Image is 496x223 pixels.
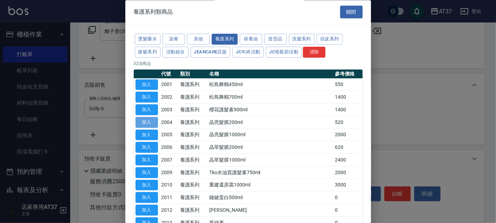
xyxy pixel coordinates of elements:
[207,104,333,116] td: 櫻花護髮素900ml
[178,191,208,204] td: 養護系列
[135,117,158,128] button: 加入
[160,179,178,192] td: 2010
[207,91,333,104] td: 松島舞鶴700ml
[160,204,178,217] td: 2012
[160,116,178,129] td: 2004
[135,92,158,103] button: 加入
[240,34,262,45] button: 保養油
[289,34,315,45] button: 洗髮系列
[212,34,238,45] button: 養護系列
[187,34,210,45] button: 其他
[135,79,158,90] button: 加入
[178,179,208,192] td: 養護系列
[178,204,208,217] td: 養護系列
[333,91,363,104] td: 1400
[178,154,208,166] td: 養護系列
[333,154,363,166] td: 2400
[135,34,161,45] button: 燙髮藥水
[191,47,231,58] button: JeanCare店販
[135,192,158,203] button: 加入
[264,34,287,45] button: 造型品
[207,204,333,217] td: [PERSON_NAME]
[135,205,158,216] button: 加入
[135,180,158,191] button: 加入
[135,130,158,140] button: 加入
[207,166,333,179] td: Tko水油質護髮素750ml
[303,47,325,58] button: 清除
[340,6,363,19] button: 關閉
[163,34,185,45] button: 染膏
[178,166,208,179] td: 養護系列
[207,79,333,91] td: 松島舞鶴450ml
[178,79,208,91] td: 養護系列
[178,104,208,116] td: 養護系列
[160,141,178,154] td: 2006
[178,141,208,154] td: 養護系列
[317,34,343,45] button: 頭皮系列
[207,179,333,192] td: 重建還原霜1000ml
[333,191,363,204] td: 0
[333,116,363,129] td: 520
[135,142,158,153] button: 加入
[134,60,363,67] p: 32 項商品
[333,129,363,142] td: 2000
[178,70,208,79] th: 類別
[160,191,178,204] td: 2011
[207,154,333,166] td: 晶萃髮膜1000ml
[333,179,363,192] td: 3000
[333,166,363,179] td: 2000
[266,47,302,58] button: JC母親節活動
[207,70,333,79] th: 名稱
[163,47,189,58] button: 活動組合
[135,105,158,116] button: 加入
[232,47,264,58] button: JC年終活動
[160,154,178,166] td: 2007
[160,104,178,116] td: 2003
[207,141,333,154] td: 晶萃髮膜200ml
[333,104,363,116] td: 1400
[333,70,363,79] th: 參考價格
[160,166,178,179] td: 2009
[207,191,333,204] td: 鏈鍵蛋白500ml
[135,155,158,166] button: 加入
[178,116,208,129] td: 養護系列
[178,129,208,142] td: 養護系列
[333,79,363,91] td: 550
[333,141,363,154] td: 620
[135,167,158,178] button: 加入
[207,129,333,142] td: 晶亮髮膜1000ml
[135,47,161,58] button: 接髮系列
[160,129,178,142] td: 2005
[160,79,178,91] td: 2001
[134,8,173,15] span: 養護系列類商品
[207,116,333,129] td: 晶亮髮膜200ml
[160,70,178,79] th: 代號
[160,91,178,104] td: 2002
[178,91,208,104] td: 養護系列
[333,204,363,217] td: 0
